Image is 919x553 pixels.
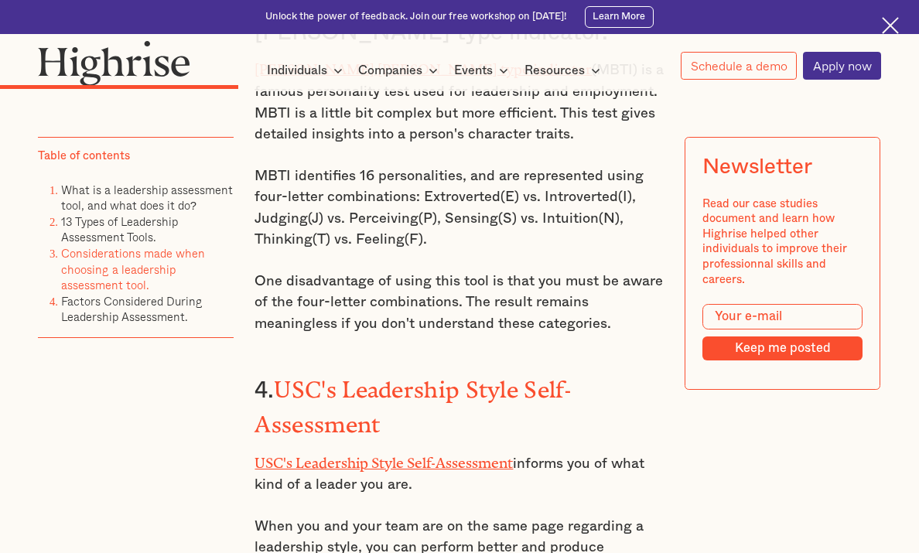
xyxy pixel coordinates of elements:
div: Events [454,61,493,80]
img: Cross icon [882,17,899,34]
a: Factors Considered During Leadership Assessment. [61,292,203,326]
div: Resources [524,61,585,80]
div: Newsletter [703,155,812,179]
p: MBTI identifies 16 personalities, and are represented using four-letter combinations: Extroverted... [255,166,664,251]
strong: USC's Leadership Style Self-Assessment [255,377,571,426]
input: Keep me posted [703,337,863,361]
input: Your e-mail [703,304,863,329]
a: Apply now [803,52,881,80]
div: Events [454,61,513,80]
p: One disadvantage of using this tool is that you must be aware of the four-letter combinations. Th... [255,271,664,335]
div: Individuals [267,61,347,80]
form: Modal Form [703,304,863,360]
a: Considerations made when choosing a leadership assessment tool. [61,244,205,294]
div: Unlock the power of feedback. Join our free workshop on [DATE]! [265,10,567,24]
div: Companies [358,61,422,80]
p: informs you of what kind of a leader you are. [255,450,664,496]
div: Individuals [267,61,327,80]
img: Highrise logo [38,40,190,87]
div: Companies [358,61,442,80]
a: Learn More [585,6,654,29]
div: Read our case studies document and learn how Highrise helped other individuals to improve their p... [703,196,863,287]
a: Schedule a demo [681,52,797,80]
div: Table of contents [38,148,130,164]
a: 13 Types of Leadership Assessment Tools. [61,213,178,247]
a: USC's Leadership Style Self-Assessment [255,455,513,464]
a: What is a leadership assessment tool, and what does it do? [61,181,233,215]
div: Resources [524,61,605,80]
h3: 4. [255,370,664,440]
p: (MBTI) is a famous personality test used for leadership and employment. MBTI is a little bit comp... [255,56,664,145]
